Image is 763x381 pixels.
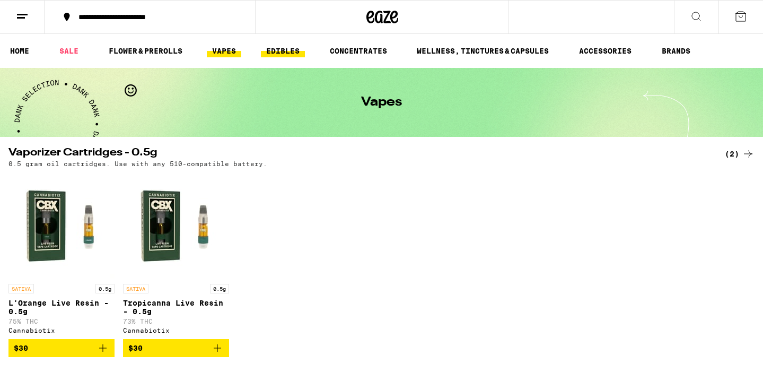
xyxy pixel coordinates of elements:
a: VAPES [207,45,241,57]
p: Tropicanna Live Resin - 0.5g [123,299,229,316]
span: $30 [14,344,28,352]
a: ACCESSORIES [574,45,637,57]
p: L'Orange Live Resin - 0.5g [8,299,115,316]
p: 0.5 gram oil cartridges. Use with any 510-compatible battery. [8,160,267,167]
a: FLOWER & PREROLLS [103,45,188,57]
a: BRANDS [656,45,696,57]
img: Cannabiotix - Tropicanna Live Resin - 0.5g [123,172,229,279]
p: 73% THC [123,318,229,325]
h1: Vapes [361,96,402,109]
span: $30 [128,344,143,352]
p: SATIVA [123,284,148,293]
div: Cannabiotix [8,327,115,334]
button: Add to bag [8,339,115,357]
a: SALE [54,45,84,57]
h2: Vaporizer Cartridges - 0.5g [8,148,703,160]
a: (2) [725,148,755,160]
span: Hi. Need any help? [6,7,76,16]
p: 0.5g [210,284,229,293]
a: EDIBLES [261,45,305,57]
a: Open page for Tropicanna Live Resin - 0.5g from Cannabiotix [123,172,229,339]
p: SATIVA [8,284,34,293]
p: 75% THC [8,318,115,325]
div: Cannabiotix [123,327,229,334]
p: 0.5g [95,284,115,293]
a: Open page for L'Orange Live Resin - 0.5g from Cannabiotix [8,172,115,339]
a: CONCENTRATES [325,45,392,57]
img: Cannabiotix - L'Orange Live Resin - 0.5g [8,172,115,279]
a: WELLNESS, TINCTURES & CAPSULES [411,45,554,57]
button: Add to bag [123,339,229,357]
a: HOME [5,45,34,57]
